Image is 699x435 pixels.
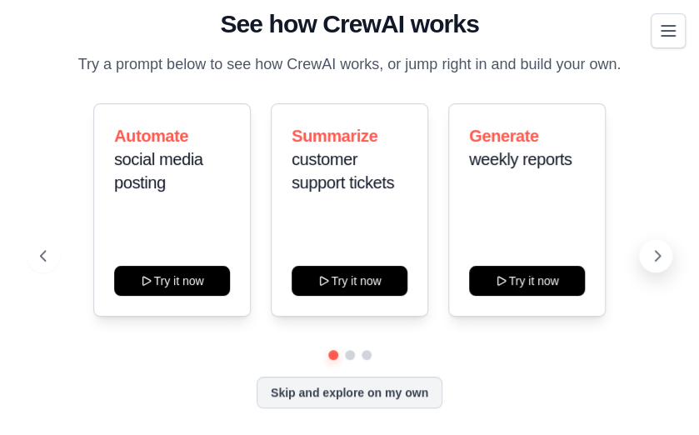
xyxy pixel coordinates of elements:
span: Automate [114,127,188,145]
span: Summarize [292,127,377,145]
h1: See how CrewAI works [40,9,659,39]
button: Try it now [114,266,230,296]
button: Skip and explore on my own [257,377,442,408]
iframe: Chat Widget [616,355,699,435]
button: Try it now [469,266,585,296]
span: Generate [469,127,539,145]
span: customer support tickets [292,150,394,192]
span: weekly reports [469,150,572,168]
span: social media posting [114,150,202,192]
button: Try it now [292,266,407,296]
p: Try a prompt below to see how CrewAI works, or jump right in and build your own. [70,52,630,77]
button: Toggle navigation [651,13,686,48]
